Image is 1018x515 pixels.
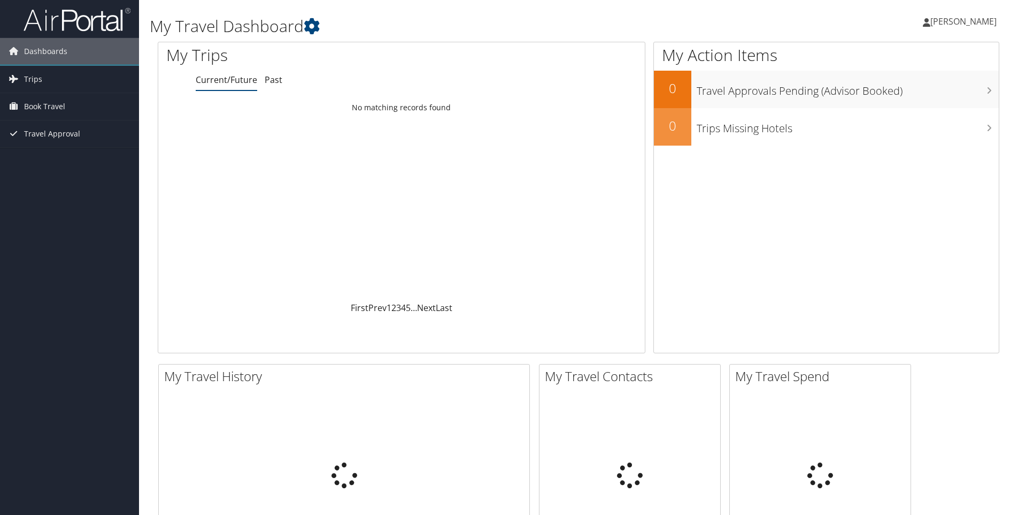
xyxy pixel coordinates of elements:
[545,367,720,385] h2: My Travel Contacts
[923,5,1007,37] a: [PERSON_NAME]
[164,367,529,385] h2: My Travel History
[654,44,999,66] h1: My Action Items
[654,71,999,108] a: 0Travel Approvals Pending (Advisor Booked)
[406,302,411,314] a: 5
[387,302,391,314] a: 1
[697,116,999,136] h3: Trips Missing Hotels
[24,7,130,32] img: airportal-logo.png
[396,302,401,314] a: 3
[166,44,434,66] h1: My Trips
[735,367,911,385] h2: My Travel Spend
[697,78,999,99] h3: Travel Approvals Pending (Advisor Booked)
[150,15,721,37] h1: My Travel Dashboard
[930,16,997,27] span: [PERSON_NAME]
[654,108,999,146] a: 0Trips Missing Hotels
[417,302,436,314] a: Next
[24,120,80,147] span: Travel Approval
[654,117,691,135] h2: 0
[196,74,257,86] a: Current/Future
[411,302,417,314] span: …
[368,302,387,314] a: Prev
[436,302,452,314] a: Last
[24,93,65,120] span: Book Travel
[401,302,406,314] a: 4
[24,66,42,93] span: Trips
[24,38,67,65] span: Dashboards
[265,74,282,86] a: Past
[351,302,368,314] a: First
[158,98,645,117] td: No matching records found
[654,79,691,97] h2: 0
[391,302,396,314] a: 2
